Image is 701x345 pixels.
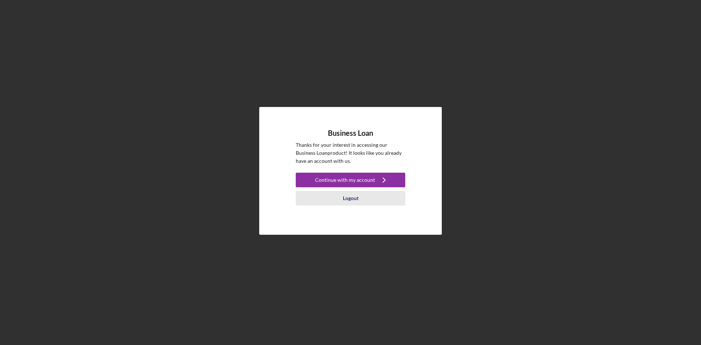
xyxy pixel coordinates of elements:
[296,173,405,189] a: Continue with my account
[343,191,359,206] div: Logout
[296,173,405,187] button: Continue with my account
[296,191,405,206] button: Logout
[315,173,375,187] div: Continue with my account
[328,129,373,137] h4: Business Loan
[296,141,405,165] p: Thanks for your interest in accessing our Business Loan product! It looks like you already have a...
